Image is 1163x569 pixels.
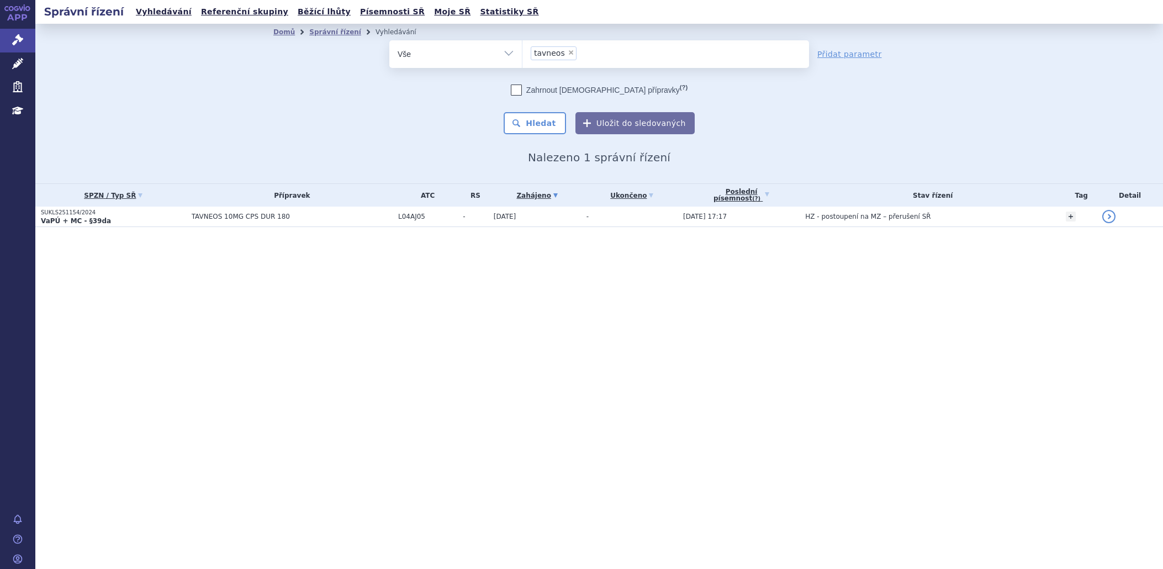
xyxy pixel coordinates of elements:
[393,184,457,207] th: ATC
[805,213,931,220] span: HZ - postoupení na MZ – přerušení SŘ
[273,28,295,36] a: Domů
[41,188,186,203] a: SPZN / Typ SŘ
[680,84,688,91] abbr: (?)
[494,213,516,220] span: [DATE]
[294,4,354,19] a: Běžící lhůty
[580,46,586,60] input: tavneos
[1066,212,1076,222] a: +
[398,213,457,220] span: L04AJ05
[376,24,431,40] li: Vyhledávání
[357,4,428,19] a: Písemnosti SŘ
[504,112,566,134] button: Hledat
[41,209,186,217] p: SUKLS251154/2024
[133,4,195,19] a: Vyhledávání
[683,213,727,220] span: [DATE] 17:17
[586,213,589,220] span: -
[800,184,1060,207] th: Stav řízení
[568,49,574,56] span: ×
[586,188,678,203] a: Ukončeno
[457,184,488,207] th: RS
[817,49,882,60] a: Přidat parametr
[41,217,111,225] strong: VaPÚ + MC - §39da
[192,213,393,220] span: TAVNEOS 10MG CPS DUR 180
[683,184,800,207] a: Poslednípísemnost(?)
[1097,184,1163,207] th: Detail
[463,213,488,220] span: -
[198,4,292,19] a: Referenční skupiny
[186,184,393,207] th: Přípravek
[477,4,542,19] a: Statistiky SŘ
[1102,210,1116,223] a: detail
[1060,184,1097,207] th: Tag
[752,196,760,202] abbr: (?)
[528,151,670,164] span: Nalezeno 1 správní řízení
[35,4,133,19] h2: Správní řízení
[575,112,695,134] button: Uložit do sledovaných
[309,28,361,36] a: Správní řízení
[534,49,565,57] span: tavneos
[494,188,581,203] a: Zahájeno
[511,85,688,96] label: Zahrnout [DEMOGRAPHIC_DATA] přípravky
[431,4,474,19] a: Moje SŘ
